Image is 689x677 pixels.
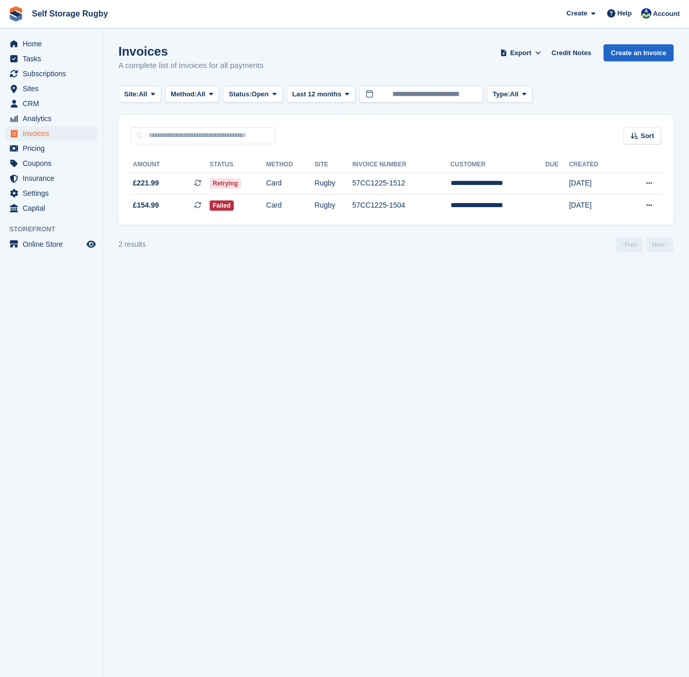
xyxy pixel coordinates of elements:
[197,89,205,99] span: All
[5,111,97,126] a: menu
[23,52,84,66] span: Tasks
[210,200,234,211] span: Failed
[5,66,97,81] a: menu
[493,89,510,99] span: Type:
[547,44,595,61] a: Credit Notes
[5,81,97,96] a: menu
[5,126,97,141] a: menu
[315,173,352,195] td: Rugby
[165,86,219,103] button: Method: All
[614,237,676,252] nav: Page
[5,141,97,156] a: menu
[118,86,161,103] button: Site: All
[5,96,97,111] a: menu
[23,156,84,171] span: Coupons
[315,195,352,216] td: Rugby
[252,89,269,99] span: Open
[292,89,341,99] span: Last 12 months
[451,157,545,173] th: Customer
[5,37,97,51] a: menu
[352,157,451,173] th: Invoice Number
[23,81,84,96] span: Sites
[133,178,159,189] span: £221.99
[315,157,352,173] th: Site
[510,89,519,99] span: All
[23,141,84,156] span: Pricing
[641,8,651,19] img: Richard Palmer
[118,60,264,72] p: A complete list of invoices for all payments
[617,8,632,19] span: Help
[287,86,355,103] button: Last 12 months
[352,173,451,195] td: 57CC1225-1512
[23,126,84,141] span: Invoices
[9,224,102,234] span: Storefront
[124,89,139,99] span: Site:
[569,195,622,216] td: [DATE]
[23,237,84,251] span: Online Store
[8,6,24,22] img: stora-icon-8386f47178a22dfd0bd8f6a31ec36ba5ce8667c1dd55bd0f319d3a0aa187defe.svg
[5,186,97,200] a: menu
[210,157,266,173] th: Status
[23,186,84,200] span: Settings
[616,237,643,252] a: Previous
[85,238,97,250] a: Preview store
[5,237,97,251] a: menu
[5,156,97,171] a: menu
[139,89,147,99] span: All
[352,195,451,216] td: 57CC1225-1504
[510,48,531,58] span: Export
[266,173,315,195] td: Card
[171,89,197,99] span: Method:
[5,201,97,215] a: menu
[266,157,315,173] th: Method
[23,111,84,126] span: Analytics
[266,195,315,216] td: Card
[498,44,543,61] button: Export
[545,157,569,173] th: Due
[210,178,241,189] span: Retrying
[23,66,84,81] span: Subscriptions
[23,171,84,185] span: Insurance
[28,5,112,22] a: Self Storage Rugby
[223,86,282,103] button: Status: Open
[641,131,654,141] span: Sort
[566,8,587,19] span: Create
[23,96,84,111] span: CRM
[229,89,251,99] span: Status:
[569,173,622,195] td: [DATE]
[647,237,674,252] a: Next
[118,239,146,250] div: 2 results
[569,157,622,173] th: Created
[604,44,674,61] a: Create an Invoice
[653,9,680,19] span: Account
[487,86,532,103] button: Type: All
[131,157,210,173] th: Amount
[23,201,84,215] span: Capital
[5,171,97,185] a: menu
[133,200,159,211] span: £154.99
[118,44,264,58] h1: Invoices
[5,52,97,66] a: menu
[23,37,84,51] span: Home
